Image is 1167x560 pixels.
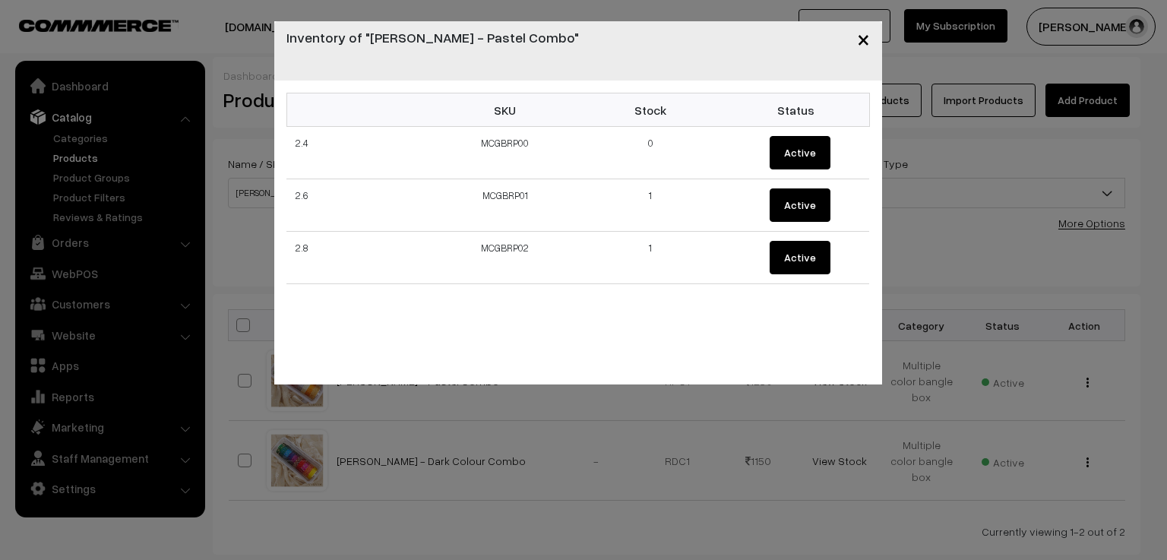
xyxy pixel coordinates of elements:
td: 2.4 [286,127,432,179]
button: Close [845,15,882,62]
button: Active [770,188,830,222]
td: 2.8 [286,232,432,284]
td: MCGBRP00 [432,127,578,179]
button: Active [770,136,830,169]
td: 2.6 [286,179,432,232]
th: SKU [432,93,578,127]
td: 1 [578,179,724,232]
td: MCGBRP01 [432,179,578,232]
button: Active [770,241,830,274]
td: 0 [578,127,724,179]
td: MCGBRP02 [432,232,578,284]
span: × [857,24,870,52]
th: Stock [578,93,724,127]
td: 1 [578,232,724,284]
th: Status [723,93,869,127]
h4: Inventory of "[PERSON_NAME] - Pastel Combo" [286,27,579,48]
